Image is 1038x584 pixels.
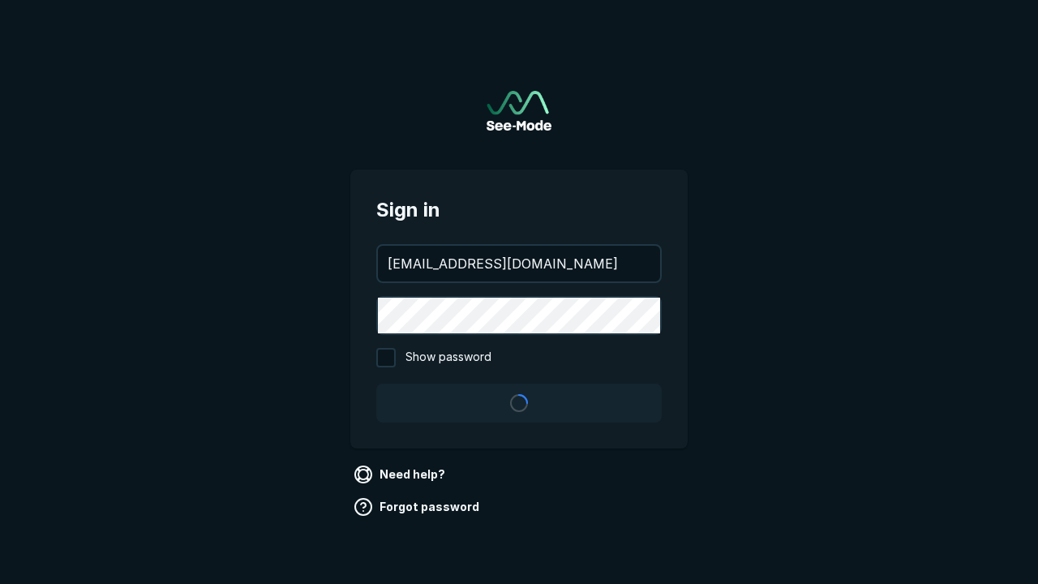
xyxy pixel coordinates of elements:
a: Need help? [350,462,452,487]
a: Forgot password [350,494,486,520]
input: your@email.com [378,246,660,281]
span: Show password [405,348,491,367]
img: See-Mode Logo [487,91,551,131]
a: Go to sign in [487,91,551,131]
span: Sign in [376,195,662,225]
